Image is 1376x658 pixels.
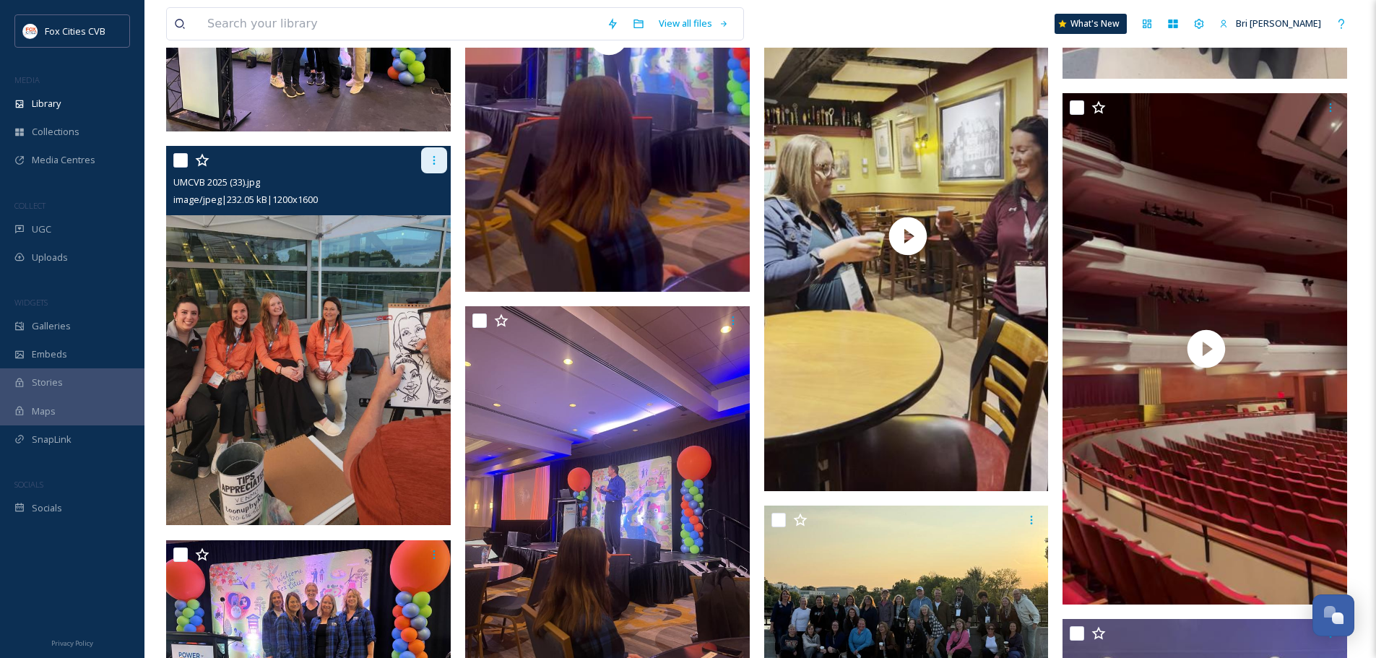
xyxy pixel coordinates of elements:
span: Library [32,97,61,111]
img: UMCVB 2025 (33).jpg [166,146,451,525]
a: View all files [652,9,736,38]
span: Collections [32,125,79,139]
span: Bri [PERSON_NAME] [1236,17,1321,30]
span: Privacy Policy [51,638,93,648]
span: UMCVB 2025 (33).jpg [173,176,260,189]
img: images.png [23,24,38,38]
span: Galleries [32,319,71,333]
span: UGC [32,222,51,236]
span: Uploads [32,251,68,264]
input: Search your library [200,8,600,40]
span: Socials [32,501,62,515]
span: COLLECT [14,200,46,211]
span: SOCIALS [14,479,43,490]
a: What's New [1055,14,1127,34]
a: Bri [PERSON_NAME] [1212,9,1328,38]
span: image/jpeg | 232.05 kB | 1200 x 1600 [173,193,318,206]
button: Open Chat [1312,594,1354,636]
img: thumbnail [1063,93,1350,605]
span: Maps [32,404,56,418]
span: Fox Cities CVB [45,25,105,38]
a: Privacy Policy [51,633,93,651]
span: WIDGETS [14,297,48,308]
span: Embeds [32,347,67,361]
span: MEDIA [14,74,40,85]
span: Stories [32,376,63,389]
span: SnapLink [32,433,72,446]
span: Media Centres [32,153,95,167]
